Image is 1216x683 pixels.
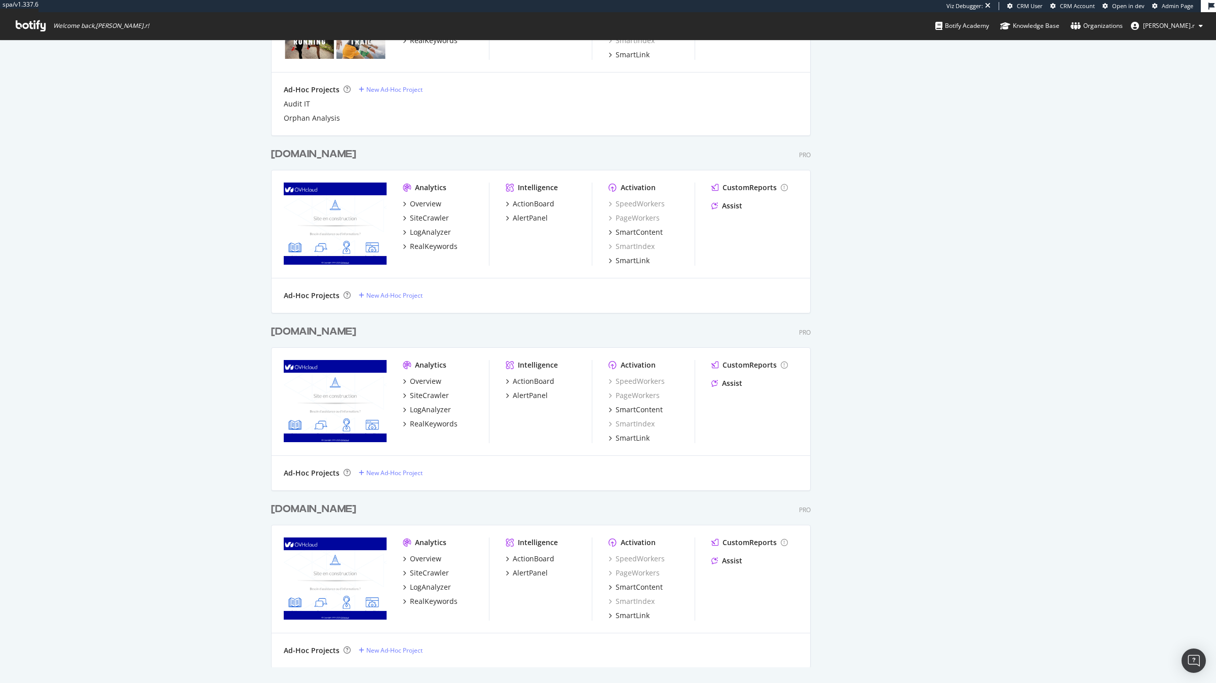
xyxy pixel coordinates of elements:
[616,50,650,60] div: SmartLink
[403,582,451,592] a: LogAnalyzer
[609,199,665,209] a: SpeedWorkers
[403,241,458,251] a: RealKeywords
[723,183,777,193] div: CustomReports
[410,376,441,386] div: Overview
[271,147,356,162] div: [DOMAIN_NAME]
[403,419,458,429] a: RealKeywords
[711,556,742,566] a: Assist
[609,582,663,592] a: SmartContent
[403,376,441,386] a: Overview
[403,35,458,46] a: RealKeywords
[946,2,983,10] div: Viz Debugger:
[403,405,451,415] a: LogAnalyzer
[1162,2,1193,10] span: Admin Page
[271,325,356,339] div: [DOMAIN_NAME]
[609,50,650,60] a: SmartLink
[284,645,339,656] div: Ad-Hoc Projects
[799,151,811,159] div: Pro
[1143,21,1195,30] span: arthur.r
[609,419,655,429] a: SmartIndex
[609,376,665,386] div: SpeedWorkers
[711,378,742,388] a: Assist
[621,360,656,370] div: Activation
[518,183,558,193] div: Intelligence
[513,213,548,223] div: AlertPanel
[711,201,742,211] a: Assist
[284,360,387,442] img: i-run.at
[799,328,811,337] div: Pro
[609,390,660,401] a: PageWorkers
[410,419,458,429] div: RealKeywords
[366,291,423,300] div: New Ad-Hoc Project
[359,291,423,300] a: New Ad-Hoc Project
[359,85,423,94] a: New Ad-Hoc Project
[1112,2,1145,10] span: Open in dev
[609,610,650,621] a: SmartLink
[609,568,660,578] div: PageWorkers
[1123,18,1211,34] button: [PERSON_NAME].r
[621,183,656,193] div: Activation
[1182,649,1206,673] div: Open Intercom Messenger
[616,227,663,237] div: SmartContent
[616,610,650,621] div: SmartLink
[410,405,451,415] div: LogAnalyzer
[403,199,441,209] a: Overview
[366,85,423,94] div: New Ad-Hoc Project
[609,213,660,223] a: PageWorkers
[711,360,788,370] a: CustomReports
[722,201,742,211] div: Assist
[284,183,387,265] img: i-run.ie
[410,227,451,237] div: LogAnalyzer
[271,147,360,162] a: [DOMAIN_NAME]
[506,568,548,578] a: AlertPanel
[271,502,360,517] a: [DOMAIN_NAME]
[513,568,548,578] div: AlertPanel
[616,582,663,592] div: SmartContent
[609,405,663,415] a: SmartContent
[403,227,451,237] a: LogAnalyzer
[609,596,655,606] a: SmartIndex
[403,554,441,564] a: Overview
[410,35,458,46] div: RealKeywords
[518,360,558,370] div: Intelligence
[284,113,340,123] a: Orphan Analysis
[935,21,989,31] div: Botify Academy
[723,360,777,370] div: CustomReports
[722,378,742,388] div: Assist
[723,537,777,548] div: CustomReports
[935,12,989,40] a: Botify Academy
[415,537,446,548] div: Analytics
[403,213,449,223] a: SiteCrawler
[284,468,339,478] div: Ad-Hoc Projects
[513,376,554,386] div: ActionBoard
[284,537,387,620] img: i-run.pt
[621,537,656,548] div: Activation
[506,213,548,223] a: AlertPanel
[403,568,449,578] a: SiteCrawler
[506,199,554,209] a: ActionBoard
[609,433,650,443] a: SmartLink
[513,199,554,209] div: ActionBoard
[410,390,449,401] div: SiteCrawler
[1103,2,1145,10] a: Open in dev
[609,554,665,564] a: SpeedWorkers
[1060,2,1095,10] span: CRM Account
[616,405,663,415] div: SmartContent
[359,469,423,477] a: New Ad-Hoc Project
[513,390,548,401] div: AlertPanel
[609,227,663,237] a: SmartContent
[609,256,650,266] a: SmartLink
[1071,12,1123,40] a: Organizations
[410,241,458,251] div: RealKeywords
[799,506,811,514] div: Pro
[616,256,650,266] div: SmartLink
[609,35,655,46] a: SmartIndex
